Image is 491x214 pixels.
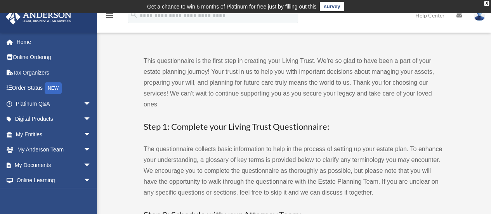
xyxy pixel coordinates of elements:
[5,173,103,188] a: Online Learningarrow_drop_down
[5,34,103,50] a: Home
[83,157,99,173] span: arrow_drop_down
[5,127,103,142] a: My Entitiesarrow_drop_down
[5,65,103,80] a: Tax Organizers
[83,111,99,127] span: arrow_drop_down
[5,50,103,65] a: Online Ordering
[5,96,103,111] a: Platinum Q&Aarrow_drop_down
[144,144,442,198] p: The questionnaire collects basic information to help in the process of setting up your estate pla...
[5,111,103,127] a: Digital Productsarrow_drop_down
[45,82,62,94] div: NEW
[130,10,138,19] i: search
[83,173,99,189] span: arrow_drop_down
[3,9,74,24] img: Anderson Advisors Platinum Portal
[83,96,99,112] span: arrow_drop_down
[5,142,103,158] a: My Anderson Teamarrow_drop_down
[474,10,485,21] img: User Pic
[5,157,103,173] a: My Documentsarrow_drop_down
[144,121,442,133] h3: Step 1: Complete your Living Trust Questionnaire:
[144,56,442,110] p: This questionnaire is the first step in creating your Living Trust. We’re so glad to have been a ...
[320,2,344,11] a: survey
[147,2,317,11] div: Get a chance to win 6 months of Platinum for free just by filling out this
[83,142,99,158] span: arrow_drop_down
[105,14,114,20] a: menu
[83,127,99,143] span: arrow_drop_down
[105,11,114,20] i: menu
[484,1,489,6] div: close
[5,80,103,96] a: Order StatusNEW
